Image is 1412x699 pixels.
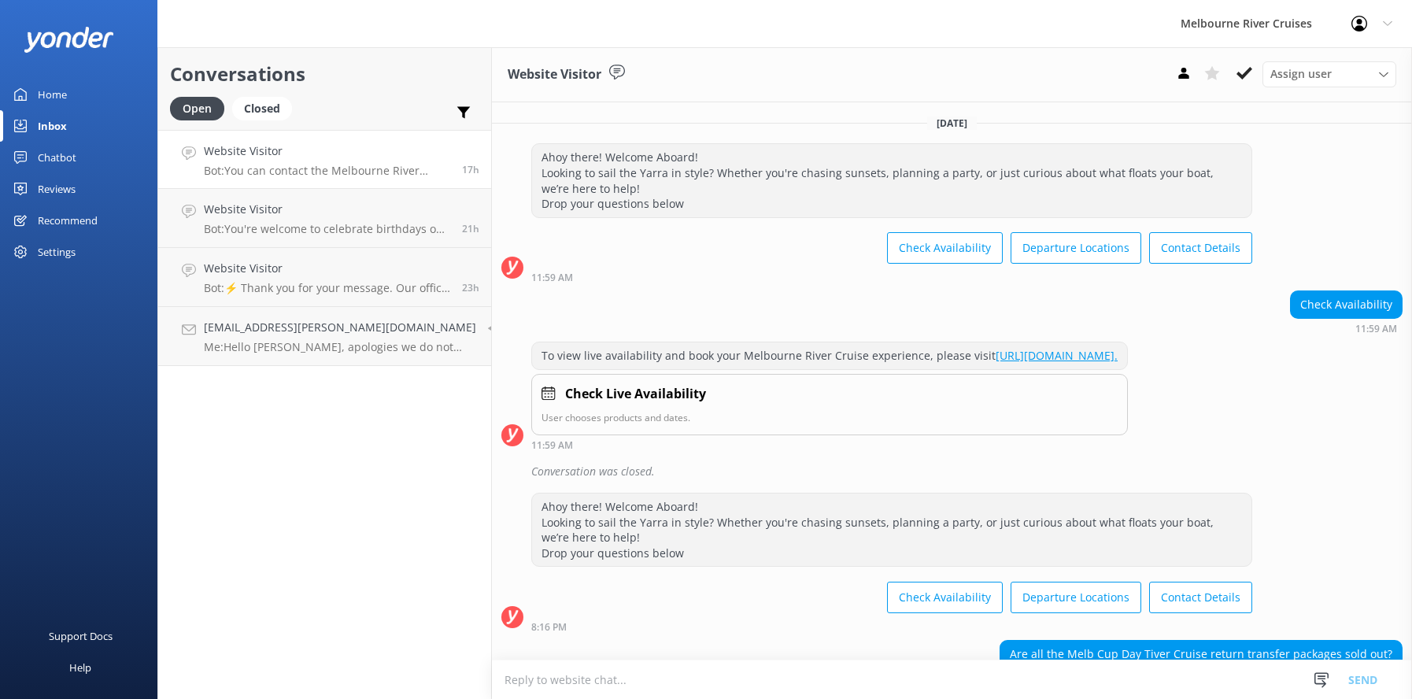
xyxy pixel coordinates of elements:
button: Check Availability [887,582,1003,613]
button: Departure Locations [1011,582,1141,613]
div: Aug 20 2025 11:59am (UTC +10:00) Australia/Sydney [1290,323,1403,334]
div: Are all the Melb Cup Day Tiver Cruise return transfer packages sold out? [1000,641,1402,668]
img: yonder-white-logo.png [24,27,114,53]
span: Assign user [1270,65,1332,83]
a: Website VisitorBot:⚡ Thank you for your message. Our office hours are Mon - Fri 9.30am - 5pm. We'... [158,248,491,307]
div: Chatbot [38,142,76,173]
p: Bot: ⚡ Thank you for your message. Our office hours are Mon - Fri 9.30am - 5pm. We'll get back to... [204,281,450,295]
a: [EMAIL_ADDRESS][PERSON_NAME][DOMAIN_NAME]Me:Hello [PERSON_NAME], apologies we do not have the din... [158,307,491,366]
div: Aug 20 2025 08:16pm (UTC +10:00) Australia/Sydney [531,621,1252,632]
a: Website VisitorBot:You're welcome to celebrate birthdays on our dining cruises. Prices for the Sp... [158,189,491,248]
h4: [EMAIL_ADDRESS][PERSON_NAME][DOMAIN_NAME] [204,319,476,336]
h3: Website Visitor [508,65,601,85]
div: Inbox [38,110,67,142]
h4: Website Visitor [204,260,450,277]
strong: 11:59 AM [531,273,573,283]
strong: 8:16 PM [531,623,567,632]
div: Home [38,79,67,110]
button: Contact Details [1149,582,1252,613]
p: Bot: You can contact the Melbourne River Cruises team by emailing [EMAIL_ADDRESS][DOMAIN_NAME]. V... [204,164,450,178]
span: Aug 20 2025 02:15pm (UTC +10:00) Australia/Sydney [462,281,479,294]
strong: 11:59 AM [1355,324,1397,334]
span: [DATE] [927,116,977,130]
p: Me: Hello [PERSON_NAME], apologies we do not have the dinner cruise operating tonight. We still h... [204,340,476,354]
div: Ahoy there! Welcome Aboard! Looking to sail the Yarra in style? Whether you're chasing sunsets, p... [532,144,1251,216]
div: To view live availability and book your Melbourne River Cruise experience, please visit [532,342,1127,369]
div: Support Docs [49,620,113,652]
span: Aug 20 2025 05:09pm (UTC +10:00) Australia/Sydney [462,222,479,235]
a: [URL][DOMAIN_NAME]. [996,348,1118,363]
div: Open [170,97,224,120]
div: Conversation was closed. [531,458,1403,485]
div: Reviews [38,173,76,205]
div: Ahoy there! Welcome Aboard! Looking to sail the Yarra in style? Whether you're chasing sunsets, p... [532,494,1251,566]
button: Departure Locations [1011,232,1141,264]
div: Aug 20 2025 11:59am (UTC +10:00) Australia/Sydney [531,272,1252,283]
h4: Check Live Availability [565,384,706,405]
a: Website VisitorBot:You can contact the Melbourne River Cruises team by emailing [EMAIL_ADDRESS][D... [158,130,491,189]
div: Aug 20 2025 11:59am (UTC +10:00) Australia/Sydney [531,439,1128,450]
button: Contact Details [1149,232,1252,264]
div: Check Availability [1291,291,1402,318]
a: Closed [232,99,300,116]
button: Check Availability [887,232,1003,264]
strong: 11:59 AM [531,441,573,450]
p: Bot: You're welcome to celebrate birthdays on our dining cruises. Prices for the Spirit of Melbou... [204,222,450,236]
h4: Website Visitor [204,142,450,160]
h2: Conversations [170,59,479,89]
span: Aug 20 2025 08:17pm (UTC +10:00) Australia/Sydney [462,163,479,176]
div: Help [69,652,91,683]
a: Open [170,99,232,116]
div: Assign User [1262,61,1396,87]
div: Closed [232,97,292,120]
div: 2025-08-20T02:00:13.692 [501,458,1403,485]
div: Settings [38,236,76,268]
div: Recommend [38,205,98,236]
p: User chooses products and dates. [542,410,1118,425]
h4: Website Visitor [204,201,450,218]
